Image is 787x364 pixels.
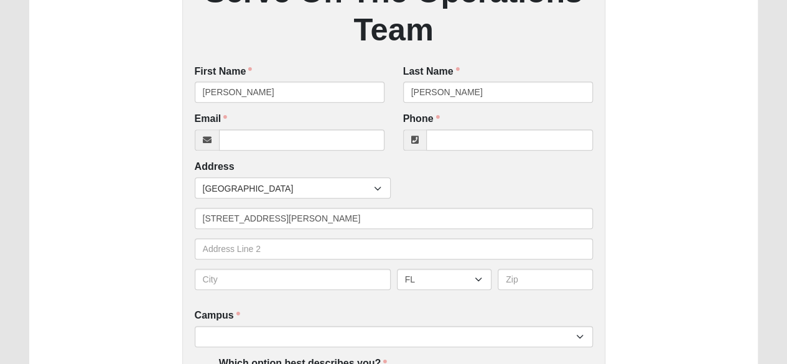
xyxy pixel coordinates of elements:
span: [GEOGRAPHIC_DATA] [203,178,374,199]
input: Address Line 2 [195,238,593,259]
label: Campus [195,309,240,323]
input: City [195,269,391,290]
input: Zip [498,269,593,290]
label: Phone [403,112,440,126]
input: Address Line 1 [195,208,593,229]
label: First Name [195,65,253,79]
label: Address [195,160,235,174]
label: Email [195,112,228,126]
label: Last Name [403,65,460,79]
